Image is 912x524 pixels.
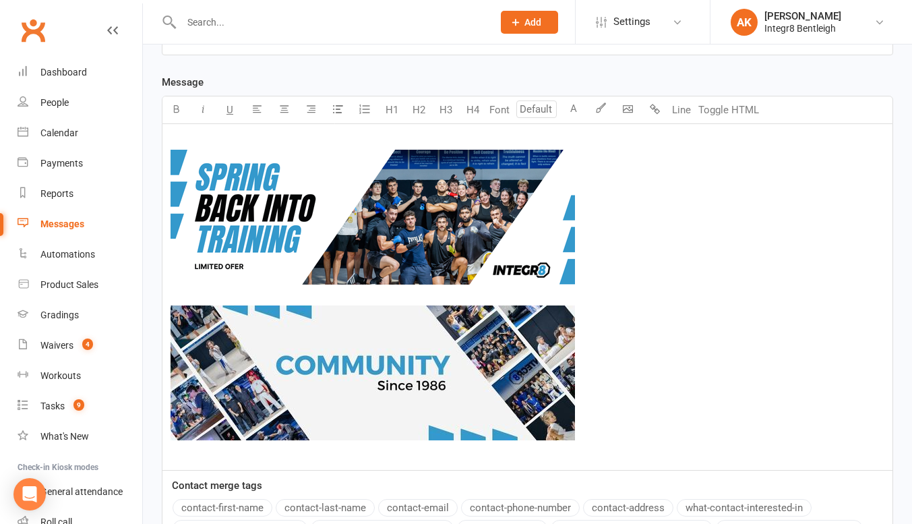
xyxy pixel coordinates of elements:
button: Line [668,96,695,123]
span: Settings [613,7,650,37]
a: Dashboard [18,57,142,88]
a: General attendance kiosk mode [18,477,142,507]
div: Open Intercom Messenger [13,478,46,511]
span: 4 [82,339,93,350]
div: [PERSON_NAME] [764,10,841,22]
label: Contact merge tags [172,477,262,494]
div: Product Sales [40,279,98,290]
button: H4 [459,96,486,123]
div: Gradings [40,310,79,320]
button: Toggle HTML [695,96,762,123]
span: U [226,104,233,116]
a: Reports [18,179,142,209]
button: H2 [405,96,432,123]
div: Integr8 Bentleigh [764,22,841,34]
a: Waivers 4 [18,330,142,361]
div: Workouts [40,370,81,381]
div: Tasks [40,401,65,411]
div: Dashboard [40,67,87,78]
a: Messages [18,209,142,239]
img: fb8ed068-54b6-4b41-a8f5-5af2994c3ba3.png [171,150,575,285]
a: Product Sales [18,270,142,300]
a: Gradings [18,300,142,330]
a: Tasks 9 [18,391,142,421]
button: contact-first-name [173,499,272,517]
button: A [560,96,587,123]
img: f4d11d38-81d4-4f5d-b911-89b8da5705ee.jpg [171,305,575,440]
a: Payments [18,148,142,179]
div: Calendar [40,127,78,138]
button: H1 [378,96,405,123]
button: contact-email [378,499,458,517]
button: what-contact-interested-in [677,499,812,517]
a: Calendar [18,118,142,148]
div: Automations [40,249,95,260]
a: People [18,88,142,118]
div: What's New [40,431,89,442]
a: Clubworx [16,13,50,47]
input: Default [516,100,557,118]
a: Automations [18,239,142,270]
div: People [40,97,69,108]
a: What's New [18,421,142,452]
div: Messages [40,219,84,229]
button: contact-last-name [276,499,375,517]
input: Search... [177,13,483,32]
div: Waivers [40,340,73,351]
button: H3 [432,96,459,123]
button: Font [486,96,513,123]
button: U [216,96,243,123]
button: contact-address [583,499,673,517]
div: General attendance [40,486,123,497]
button: contact-phone-number [461,499,580,517]
span: 9 [73,399,84,411]
a: Workouts [18,361,142,391]
div: Reports [40,188,73,199]
button: Add [501,11,558,34]
div: AK [731,9,758,36]
div: Payments [40,158,83,169]
label: Message [162,74,204,90]
span: Add [524,17,541,28]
